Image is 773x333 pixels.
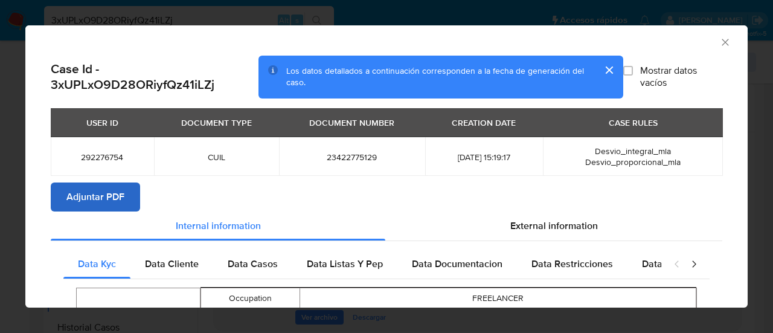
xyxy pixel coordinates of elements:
[293,152,411,163] span: 23422775129
[51,61,258,93] h2: Case Id - 3xUPLxO9D28ORiyfQz41iLZj
[51,212,722,241] div: Detailed info
[168,152,265,163] span: CUIL
[79,112,126,133] div: USER ID
[25,25,748,308] div: closure-recommendation-modal
[300,288,696,309] td: FREELANCER
[174,112,259,133] div: DOCUMENT TYPE
[719,36,730,47] button: Cerrar ventana
[65,152,140,163] span: 292276754
[642,257,725,271] span: Data Publicaciones
[444,112,523,133] div: CREATION DATE
[302,112,402,133] div: DOCUMENT NUMBER
[201,288,300,309] td: Occupation
[640,65,722,89] span: Mostrar datos vacíos
[412,257,502,271] span: Data Documentacion
[595,145,671,157] span: Desvio_integral_mla
[51,183,140,212] button: Adjuntar PDF
[78,257,116,271] span: Data Kyc
[66,184,124,210] span: Adjuntar PDF
[531,257,613,271] span: Data Restricciones
[510,219,598,233] span: External information
[601,112,665,133] div: CASE RULES
[440,152,528,163] span: [DATE] 15:19:17
[594,56,623,85] button: cerrar
[307,257,383,271] span: Data Listas Y Pep
[176,219,261,233] span: Internal information
[623,66,633,76] input: Mostrar datos vacíos
[228,257,278,271] span: Data Casos
[145,257,199,271] span: Data Cliente
[63,250,661,279] div: Detailed internal info
[585,156,681,168] span: Desvio_proporcional_mla
[286,65,584,89] span: Los datos detallados a continuación corresponden a la fecha de generación del caso.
